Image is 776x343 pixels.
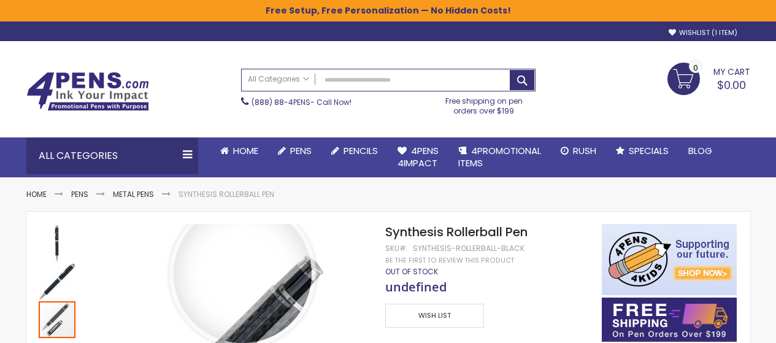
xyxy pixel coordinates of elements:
div: Availability [385,267,438,277]
div: Synthesis Rollerball Pen [39,262,77,300]
a: Home [210,137,268,164]
span: Pens [290,144,312,157]
a: Be the first to review this product [385,256,514,265]
span: Wish List [385,304,483,328]
a: Pens [71,189,88,199]
a: Pens [268,137,321,164]
a: Specials [606,137,678,164]
a: $0.00 0 [667,63,750,93]
span: 4Pens 4impact [398,144,439,169]
span: $0.00 [717,77,746,93]
span: 4PROMOTIONAL ITEMS [458,144,541,169]
span: Pencils [344,144,378,157]
span: All Categories [248,74,309,84]
img: Synthesis Rollerball Pen [39,225,75,262]
img: 4pens 4 kids [602,224,737,295]
a: 4Pens4impact [388,137,448,177]
span: Rush [573,144,596,157]
a: Blog [678,137,722,164]
div: Free shipping on pen orders over $199 [432,91,536,116]
span: Synthesis Rollerball Pen [385,223,528,241]
img: 4Pens Custom Pens and Promotional Products [26,72,149,111]
span: Blog [688,144,712,157]
div: Synthesis-Rollerball-Black [413,244,524,253]
img: Synthesis Rollerball Pen [39,263,75,300]
a: (888) 88-4PENS [252,97,310,107]
a: Wishlist 1 item [669,28,737,37]
a: Rush [551,137,606,164]
div: Synthesis Rollerball Pen [39,224,77,262]
img: Free shipping on orders over $199 [602,298,737,342]
span: undefined [385,279,447,295]
div: Synthesis Rollerball Pen [39,300,75,338]
div: All Categories [26,137,198,174]
a: Home [26,189,47,199]
span: - Call Now! [252,97,352,107]
a: Wish List [385,304,487,328]
span: 0 [693,62,698,74]
span: 1 item [712,28,737,37]
a: 4PROMOTIONALITEMS [448,137,551,177]
a: Metal Pens [113,189,154,199]
a: Pencils [321,137,388,164]
li: Synthesis Rollerball Pen [179,190,274,199]
a: All Categories [242,69,315,90]
span: Home [233,144,258,157]
span: Out of stock [385,266,438,277]
span: Specials [629,144,669,157]
strong: SKU [385,243,408,253]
